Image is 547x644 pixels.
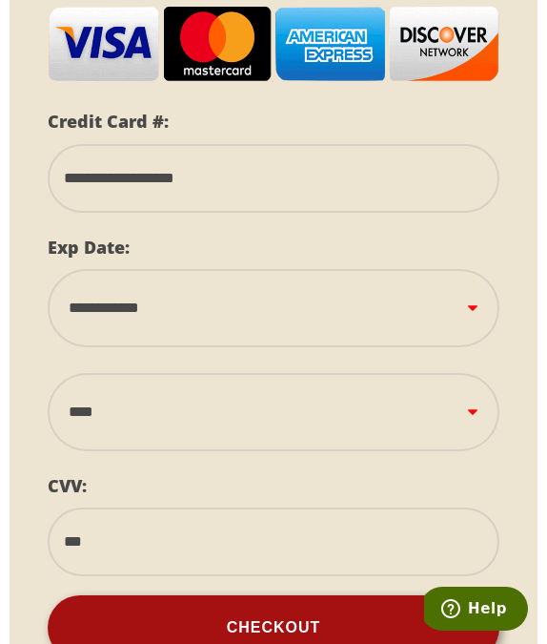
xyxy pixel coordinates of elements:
label: Exp Date: [48,236,130,259]
iframe: Opens a widget where you can find more information [424,587,528,634]
label: CVV: [48,474,87,497]
img: cc-logos.png [48,6,499,82]
label: Credit Card #: [48,110,169,133]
